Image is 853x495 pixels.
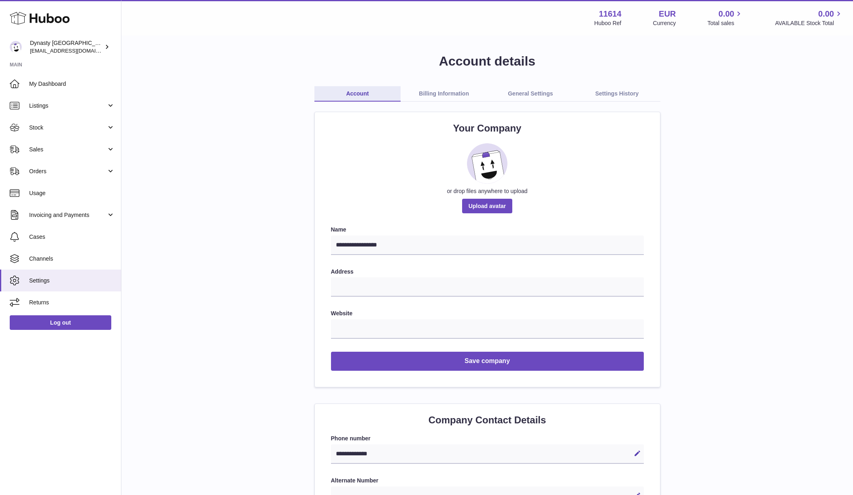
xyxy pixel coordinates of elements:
[29,233,115,241] span: Cases
[331,477,644,484] label: Alternate Number
[331,414,644,427] h2: Company Contact Details
[401,86,487,102] a: Billing Information
[467,143,507,184] img: placeholder_image.svg
[30,39,103,55] div: Dynasty [GEOGRAPHIC_DATA]
[331,122,644,135] h2: Your Company
[331,226,644,234] label: Name
[29,255,115,263] span: Channels
[707,19,743,27] span: Total sales
[134,53,840,70] h1: Account details
[29,211,106,219] span: Invoicing and Payments
[29,102,106,110] span: Listings
[719,8,734,19] span: 0.00
[331,268,644,276] label: Address
[599,8,622,19] strong: 11614
[707,8,743,27] a: 0.00 Total sales
[29,299,115,306] span: Returns
[331,187,644,195] div: or drop files anywhere to upload
[29,189,115,197] span: Usage
[574,86,660,102] a: Settings History
[331,352,644,371] button: Save company
[594,19,622,27] div: Huboo Ref
[10,41,22,53] img: dynastynederland@hotmail.com
[29,124,106,132] span: Stock
[30,47,119,54] span: [EMAIL_ADDRESS][DOMAIN_NAME]
[775,19,843,27] span: AVAILABLE Stock Total
[659,8,676,19] strong: EUR
[775,8,843,27] a: 0.00 AVAILABLE Stock Total
[331,435,644,442] label: Phone number
[653,19,676,27] div: Currency
[10,315,111,330] a: Log out
[487,86,574,102] a: General Settings
[29,146,106,153] span: Sales
[818,8,834,19] span: 0.00
[314,86,401,102] a: Account
[29,277,115,285] span: Settings
[462,199,513,213] span: Upload avatar
[29,168,106,175] span: Orders
[331,310,644,317] label: Website
[29,80,115,88] span: My Dashboard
